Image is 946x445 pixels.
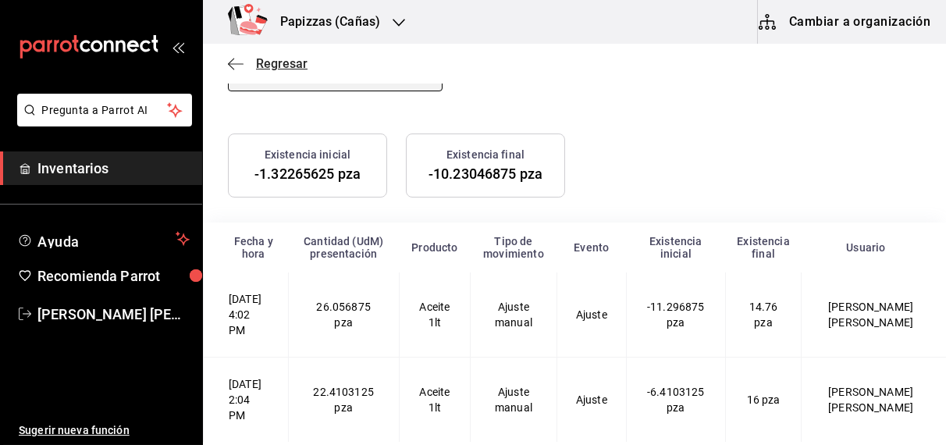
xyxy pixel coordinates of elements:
[647,301,705,329] span: -11.296875 pza
[11,113,192,130] a: Pregunta a Parrot AI
[17,94,192,126] button: Pregunta a Parrot AI
[489,299,538,330] div: Ajuste manual
[734,235,791,260] div: Existencia final
[42,102,168,119] span: Pregunta a Parrot AI
[19,422,190,439] span: Sugerir nueva función
[37,158,190,179] span: Inventarios
[313,386,374,414] span: 22.4103125 pza
[254,166,361,182] span: -1.32265625 pza
[747,393,781,406] span: 16 pza
[802,272,946,358] td: [PERSON_NAME] [PERSON_NAME]
[399,272,470,358] td: Aceite 1lt
[204,272,289,358] td: [DATE] 4:02 PM
[557,358,626,443] td: Ajuste
[489,384,538,415] div: Ajuste manual
[429,166,542,182] span: -10.23046875 pza
[37,230,169,248] span: Ayuda
[647,386,705,414] span: -6.4103125 pza
[811,241,921,254] div: Usuario
[446,147,525,163] h3: Existencia final
[408,241,461,254] div: Producto
[229,235,279,260] div: Fecha y hora
[749,301,778,329] span: 14.76 pza
[172,41,184,53] button: open_drawer_menu
[37,265,190,287] span: Recomienda Parrot
[635,235,716,260] div: Existencia inicial
[37,304,190,325] span: [PERSON_NAME] [PERSON_NAME]
[265,147,350,163] h3: Existencia inicial
[228,56,308,71] button: Regresar
[268,12,380,31] h3: Papizzas (Cañas)
[297,235,389,260] div: Cantidad (UdM) presentación
[557,272,626,358] td: Ajuste
[317,301,371,329] span: 26.056875 pza
[256,56,308,71] span: Regresar
[566,241,617,254] div: Evento
[399,358,470,443] td: Aceite 1lt
[802,358,946,443] td: [PERSON_NAME] [PERSON_NAME]
[204,358,289,443] td: [DATE] 2:04 PM
[480,235,548,260] div: Tipo de movimiento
